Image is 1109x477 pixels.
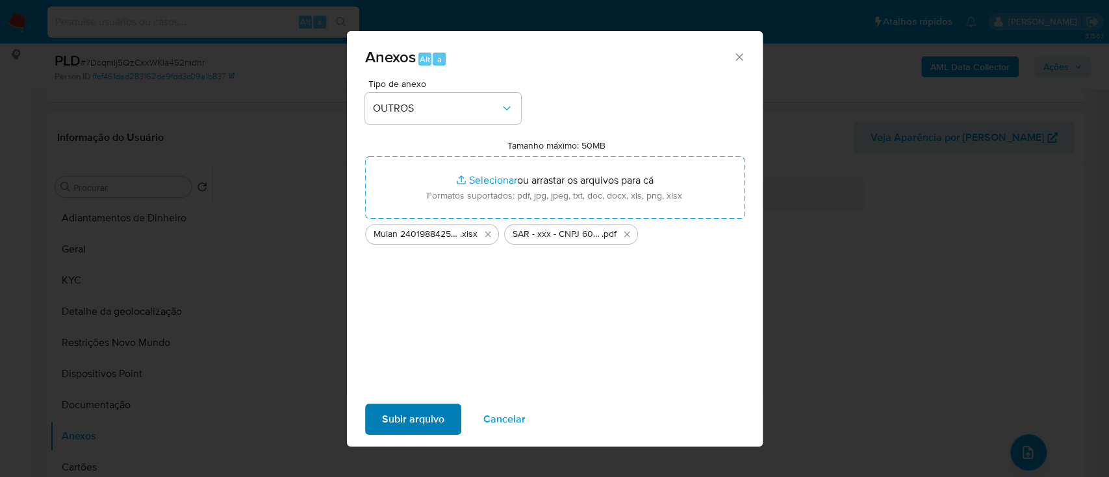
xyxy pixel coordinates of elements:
span: a [437,53,442,66]
span: Mulan 2401988425_2025_08_26_17_04_57 [374,228,460,241]
span: Tipo de anexo [368,79,524,88]
button: OUTROS [365,93,521,124]
span: OUTROS [373,102,500,115]
label: Tamanho máximo: 50MB [507,140,605,151]
button: Fechar [733,51,745,62]
button: Excluir SAR - xxx - CNPJ 60321596000153 - KOBAC COMERCIO LTDA.pdf [619,226,635,242]
span: Subir arquivo [382,405,444,434]
button: Cancelar [466,404,542,435]
span: .pdf [602,228,617,241]
ul: Arquivos selecionados [365,219,745,245]
span: Cancelar [483,405,526,434]
span: .xlsx [460,228,478,241]
span: Anexos [365,45,416,68]
button: Subir arquivo [365,404,461,435]
span: Alt [420,53,430,66]
button: Excluir Mulan 2401988425_2025_08_26_17_04_57.xlsx [480,226,496,242]
span: SAR - xxx - CNPJ 60321596000153 - KOBAC COMERCIO LTDA [513,228,602,241]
